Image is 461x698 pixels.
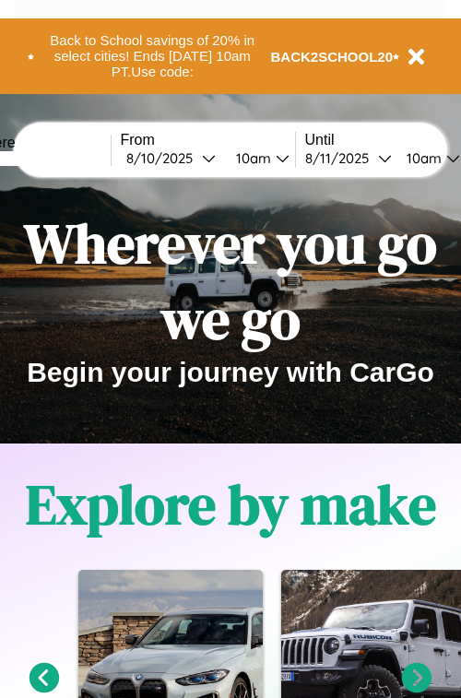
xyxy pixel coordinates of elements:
label: From [121,132,295,148]
div: 8 / 10 / 2025 [126,149,202,167]
div: 8 / 11 / 2025 [305,149,378,167]
button: 10am [221,148,295,168]
div: 10am [227,149,276,167]
button: Back to School savings of 20% in select cities! Ends [DATE] 10am PT.Use code: [34,28,271,85]
h1: Explore by make [26,467,436,542]
button: 8/10/2025 [121,148,221,168]
b: BACK2SCHOOL20 [271,49,394,65]
div: 10am [397,149,446,167]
